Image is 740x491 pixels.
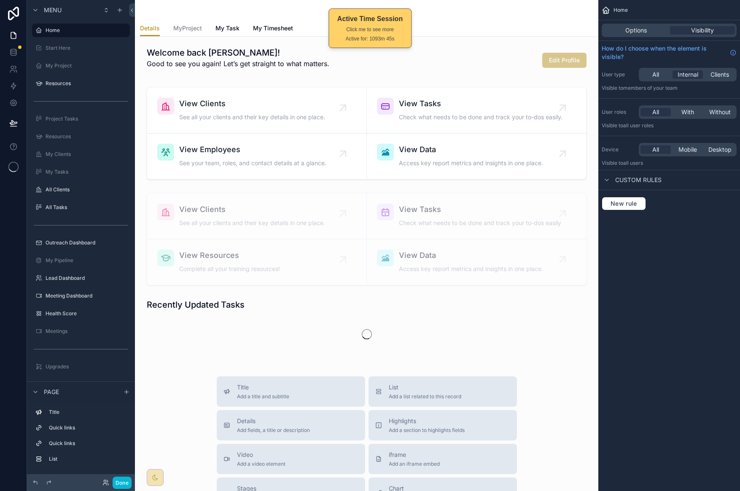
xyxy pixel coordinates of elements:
[369,376,517,407] button: ListAdd a list related to this record
[46,328,128,335] label: Meetings
[652,108,659,116] span: All
[623,160,643,166] span: all users
[215,24,239,32] span: My Task
[46,239,128,246] label: Outreach Dashboard
[32,271,130,285] a: Lead Dashboard
[44,388,59,396] span: Page
[32,59,130,72] a: My Project
[691,26,714,35] span: Visibility
[217,410,365,440] button: DetailsAdd fields, a title or description
[32,360,130,373] a: Upgrades
[237,451,285,459] span: Video
[32,165,130,179] a: My Tasks
[237,417,310,425] span: Details
[652,145,659,154] span: All
[389,451,440,459] span: iframe
[602,197,646,210] button: New rule
[602,146,635,153] label: Device
[681,108,694,116] span: With
[46,363,128,370] label: Upgrades
[46,151,128,158] label: My Clients
[46,133,128,140] label: Resources
[32,148,130,161] a: My Clients
[652,70,659,79] span: All
[46,186,128,193] label: All Clients
[708,145,732,154] span: Desktop
[49,424,126,431] label: Quick links
[337,35,403,43] div: Active for: 1093m 45s
[602,44,727,61] span: How do I choose when the element is visible?
[46,80,128,87] label: Resources
[140,21,160,37] a: Details
[46,169,128,175] label: My Tasks
[46,27,125,34] label: Home
[615,176,662,184] span: Custom rules
[46,45,128,51] label: Start Here
[49,409,126,416] label: Title
[44,6,62,14] span: Menu
[32,41,130,55] a: Start Here
[602,44,737,61] a: How do I choose when the element is visible?
[625,26,647,35] span: Options
[27,402,135,474] div: scrollable content
[46,310,128,317] label: Health Score
[217,444,365,474] button: VideoAdd a video element
[602,109,635,115] label: User roles
[173,21,202,38] a: MyProject
[32,378,130,391] a: Employees
[389,427,465,434] span: Add a section to highlights fields
[623,85,678,91] span: Members of your team
[49,440,126,447] label: Quick links
[607,200,640,207] span: New rule
[337,14,403,24] div: Active Time Session
[49,456,126,462] label: List
[32,289,130,303] a: Meeting Dashboard
[237,383,289,392] span: Title
[173,24,202,32] span: MyProject
[253,24,293,32] span: My Timesheet
[237,461,285,467] span: Add a video element
[32,325,130,338] a: Meetings
[32,236,130,250] a: Outreach Dashboard
[46,257,128,264] label: My Pipeline
[46,381,128,388] label: Employees
[217,376,365,407] button: TitleAdd a title and subtitle
[46,62,128,69] label: My Project
[46,204,128,211] label: All Tasks
[337,26,403,33] div: Click me to see more
[32,112,130,126] a: Project Tasks
[237,427,310,434] span: Add fields, a title or description
[32,24,130,37] a: Home
[140,24,160,32] span: Details
[46,292,128,299] label: Meeting Dashboard
[32,201,130,214] a: All Tasks
[46,275,128,282] label: Lead Dashboard
[32,130,130,143] a: Resources
[602,85,737,91] p: Visible to
[32,77,130,90] a: Resources
[623,122,654,129] span: All user roles
[32,254,130,267] a: My Pipeline
[389,383,461,392] span: List
[389,417,465,425] span: Highlights
[614,7,628,13] span: Home
[32,183,130,196] a: All Clients
[369,410,517,440] button: HighlightsAdd a section to highlights fields
[32,307,130,320] a: Health Score
[253,21,293,38] a: My Timesheet
[46,115,128,122] label: Project Tasks
[389,461,440,467] span: Add an iframe embed
[389,393,461,400] span: Add a list related to this record
[678,145,697,154] span: Mobile
[602,71,635,78] label: User type
[602,122,737,129] p: Visible to
[710,70,729,79] span: Clients
[237,393,289,400] span: Add a title and subtitle
[369,444,517,474] button: iframeAdd an iframe embed
[709,108,731,116] span: Without
[602,160,737,166] p: Visible to
[678,70,698,79] span: Internal
[113,477,132,489] button: Done
[215,21,239,38] a: My Task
